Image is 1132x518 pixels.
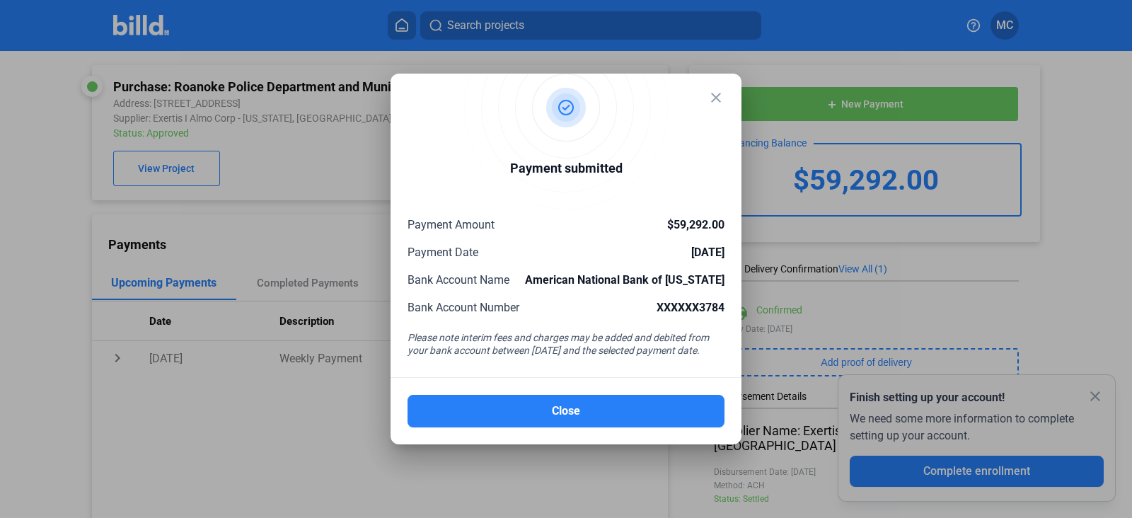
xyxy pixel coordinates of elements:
[408,395,724,427] button: Close
[657,301,724,314] span: XXXXXX3784
[667,218,724,231] span: $59,292.00
[408,218,495,231] span: Payment Amount
[408,246,478,259] span: Payment Date
[691,246,724,259] span: [DATE]
[408,273,509,287] span: Bank Account Name
[408,301,519,314] span: Bank Account Number
[525,273,724,287] span: American National Bank of [US_STATE]
[510,159,623,182] div: Payment submitted
[707,89,724,106] mat-icon: close
[408,331,724,360] div: Please note interim fees and charges may be added and debited from your bank account between [DAT...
